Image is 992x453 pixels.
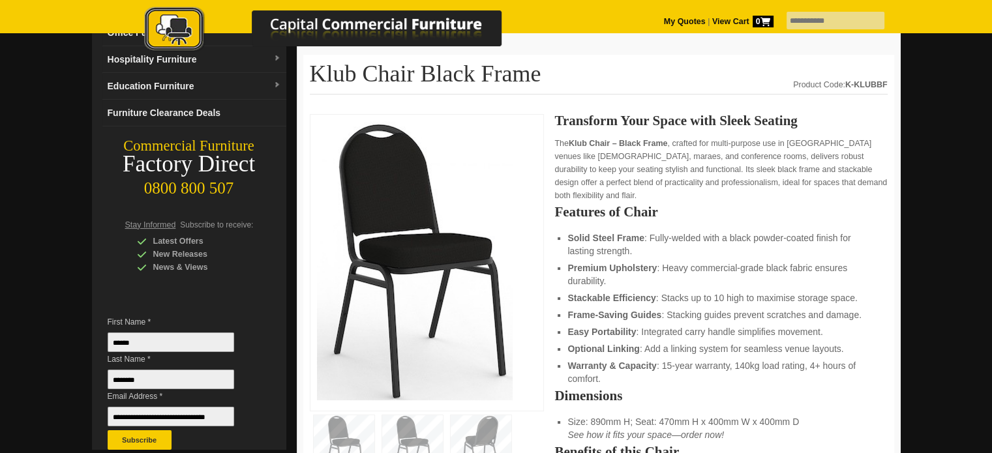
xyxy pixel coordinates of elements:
[125,220,176,229] span: Stay Informed
[567,291,874,304] li: : Stacks up to 10 high to maximise storage space.
[108,332,234,352] input: First Name *
[108,7,565,54] img: Capital Commercial Furniture Logo
[567,261,874,287] li: : Heavy commercial-grade black fabric ensures durability.
[793,78,888,91] div: Product Code:
[137,248,261,261] div: New Releases
[710,17,773,26] a: View Cart0
[108,370,234,389] input: Last Name *
[567,415,874,441] li: Size: 890mm H; Seat: 470mm H x 400mm W x 400mm D
[102,20,286,46] a: Office Furnituredropdown
[845,80,888,89] strong: K-KLUBBF
[137,261,261,274] div: News & Views
[664,17,706,26] a: My Quotes
[567,325,874,338] li: : Integrated carry handle simplifies movement.
[102,100,286,126] a: Furniture Clearance Deals
[712,17,774,26] strong: View Cart
[567,308,874,321] li: : Stacking guides prevent scratches and damage.
[567,231,874,257] li: : Fully-welded with a black powder-coated finish for lasting strength.
[108,7,565,58] a: Capital Commercial Furniture Logo
[317,121,513,400] img: Klub Chair Black Frame designed for churches, maraes, conference rooms, and halls; stacks up to 1...
[102,46,286,73] a: Hospitality Furnituredropdown
[569,139,667,148] strong: Klub Chair – Black Frame
[554,205,887,218] h2: Features of Chair
[273,81,281,89] img: dropdown
[567,233,644,243] strong: Solid Steel Frame
[108,390,254,403] span: Email Address *
[567,263,657,273] strong: Premium Upholstery
[567,430,724,440] em: See how it fits your space—order now!
[108,315,254,329] span: First Name *
[567,360,656,371] strong: Warranty & Capacity
[92,155,286,173] div: Factory Direct
[180,220,253,229] span: Subscribe to receive:
[108,430,172,450] button: Subscribe
[554,137,887,202] p: The , crafted for multi-purpose use in [GEOGRAPHIC_DATA] venues like [DEMOGRAPHIC_DATA], maraes, ...
[137,235,261,248] div: Latest Offers
[567,359,874,385] li: : 15-year warranty, 140kg load rating, 4+ hours of comfort.
[753,16,774,27] span: 0
[567,293,655,303] strong: Stackable Efficiency
[108,407,234,426] input: Email Address *
[310,61,888,95] h1: Klub Chair Black Frame
[92,173,286,197] div: 0800 800 507
[554,114,887,127] h2: Transform Your Space with Sleek Seating
[108,353,254,366] span: Last Name *
[92,137,286,155] div: Commercial Furniture
[567,327,636,337] strong: Easy Portability
[567,310,661,320] strong: Frame-Saving Guides
[567,343,639,354] strong: Optional Linking
[102,73,286,100] a: Education Furnituredropdown
[567,342,874,355] li: : Add a linking system for seamless venue layouts.
[554,389,887,402] h2: Dimensions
